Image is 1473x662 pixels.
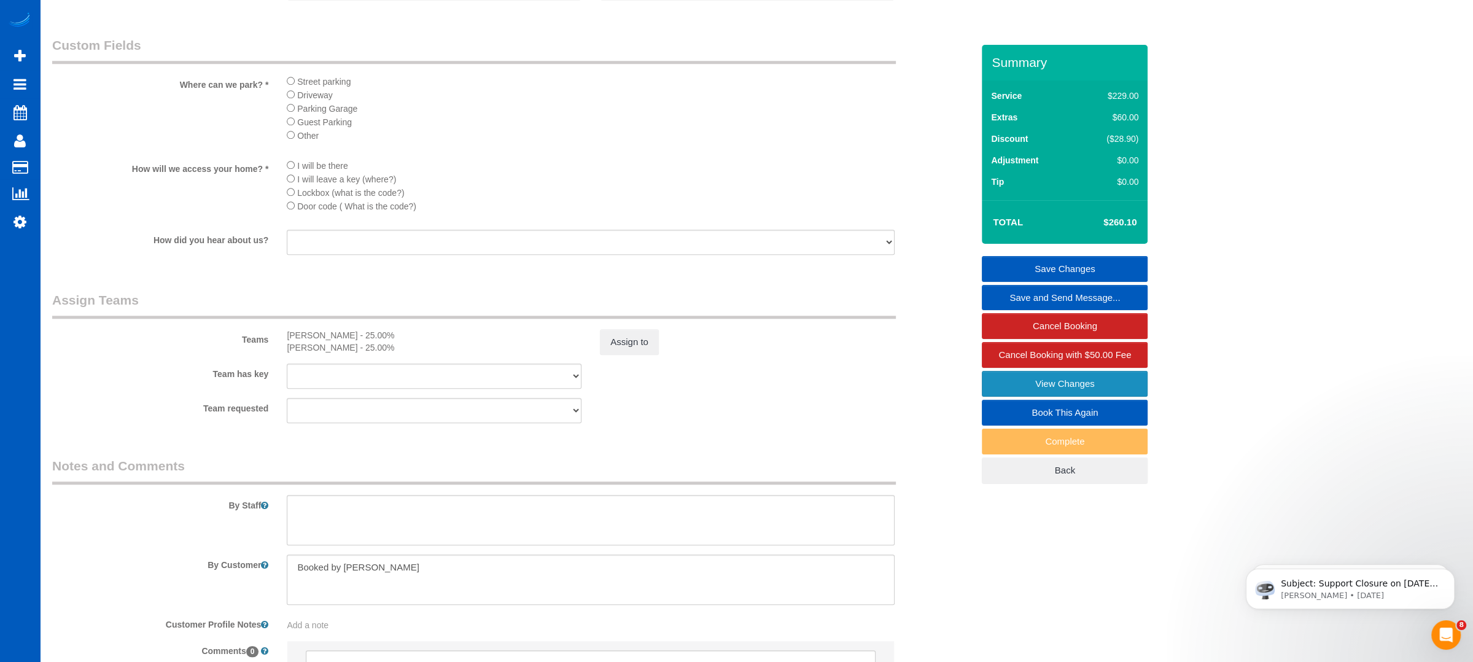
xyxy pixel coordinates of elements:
label: Teams [43,329,278,346]
label: Comments [43,641,278,657]
span: 0 [246,646,259,657]
legend: Custom Fields [52,36,896,64]
h3: Summary [992,55,1141,69]
span: Street parking [297,77,351,87]
label: Team has key [43,364,278,380]
div: $60.00 [1081,111,1138,123]
label: Adjustment [991,154,1038,166]
div: $0.00 [1081,176,1138,188]
span: Lockbox (what is the code?) [297,188,404,198]
label: By Staff [43,495,278,512]
h4: $260.10 [1067,217,1137,228]
label: Where can we park? * [43,74,278,91]
div: $0.00 [1081,154,1138,166]
label: How did you hear about us? [43,230,278,246]
span: Add a note [287,620,328,630]
a: Cancel Booking [982,313,1148,339]
div: [PERSON_NAME] - 25.00% [287,341,581,354]
span: 8 [1456,620,1466,630]
label: How will we access your home? * [43,158,278,175]
button: Assign to [600,329,659,355]
strong: Total [993,217,1023,227]
label: Customer Profile Notes [43,614,278,631]
label: Extras [991,111,1017,123]
a: Book This Again [982,400,1148,426]
a: Cancel Booking with $50.00 Fee [982,342,1148,368]
span: I will be there [297,161,348,171]
label: Discount [991,133,1028,145]
span: Other [297,131,319,141]
a: Save and Send Message... [982,285,1148,311]
div: [PERSON_NAME] - 25.00% [287,329,581,341]
div: ($28.90) [1081,133,1138,145]
a: Save Changes [982,256,1148,282]
iframe: Intercom notifications message [1227,543,1473,629]
legend: Assign Teams [52,291,896,319]
span: Driveway [297,90,333,100]
iframe: Intercom live chat [1431,620,1461,650]
a: Back [982,458,1148,483]
span: Door code ( What is the code?) [297,201,416,211]
img: Automaid Logo [7,12,32,29]
span: Guest Parking [297,117,352,127]
label: Tip [991,176,1004,188]
span: Cancel Booking with $50.00 Fee [998,349,1131,360]
div: $229.00 [1081,90,1138,102]
span: Parking Garage [297,104,357,114]
label: Service [991,90,1022,102]
span: I will leave a key (where?) [297,174,396,184]
label: Team requested [43,398,278,415]
legend: Notes and Comments [52,457,896,485]
a: View Changes [982,371,1148,397]
label: By Customer [43,555,278,571]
